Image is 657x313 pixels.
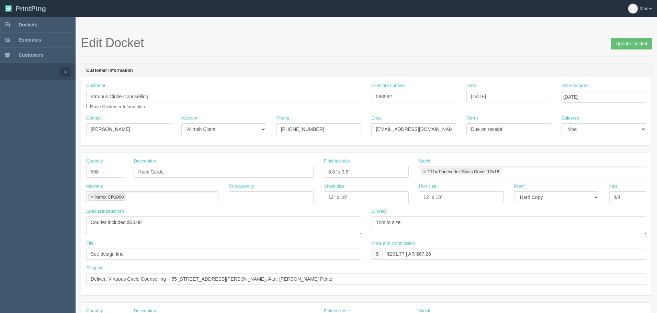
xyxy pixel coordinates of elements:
[86,240,93,247] label: File
[86,208,125,215] label: Special instructions
[372,248,383,260] div: $
[324,183,345,190] label: Sheet size
[86,265,104,271] label: Shipping
[86,91,361,102] input: Enter customer name
[562,115,579,122] label: Salesrep
[181,115,197,122] label: Account
[19,52,44,58] span: Customers
[229,183,254,190] label: Run quantity
[86,82,361,110] div: Save Customer Information
[372,82,405,89] label: Estimate number
[81,36,652,50] h1: Edit Docket
[86,82,105,89] label: Customer
[372,216,647,235] textarea: Trim to size
[19,22,37,27] span: Dockets
[276,115,290,122] label: Phone
[372,240,415,247] label: Price and commission
[371,115,383,122] label: Email
[611,38,652,49] input: Update Docket
[514,183,525,190] label: Proof
[428,169,499,174] div: 111# Pacesetter Gloss Cover 12x18
[419,183,437,190] label: Run size
[81,64,652,78] header: Customer Information
[609,183,618,190] label: Inks
[324,158,350,165] label: Finished size
[86,183,103,190] label: Machine
[86,158,103,165] label: Quantity
[19,37,41,43] span: Estimates
[86,216,361,235] textarea: Courier included $50.00
[5,5,12,12] img: logo-3e63b451c926e2ac314895c53de4908e5d424f24456219fb08d385ab2e579770.png
[86,115,102,122] label: Contact
[466,82,476,89] label: Date
[628,4,638,13] img: avatar_default-7531ab5dedf162e01f1e0bb0964e6a185e93c5c22dfe317fb01d7f8cd2b1632c.jpg
[134,158,156,165] label: Description
[95,195,124,199] div: Xerox CP1000
[419,158,430,165] label: Stock
[372,208,387,215] label: Bindery
[562,82,589,89] label: Date required
[466,115,478,122] label: Terms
